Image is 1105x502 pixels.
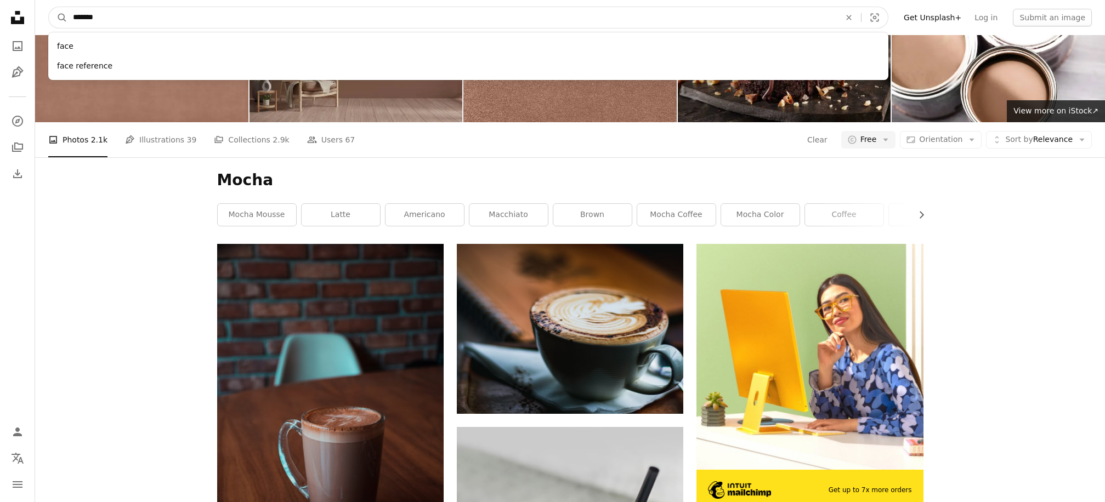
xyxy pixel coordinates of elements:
a: coffee [805,204,883,226]
a: Users 67 [307,122,355,157]
a: Photos [7,35,29,57]
a: Collections 2.9k [214,122,289,157]
button: Clear [807,131,828,149]
a: Log in / Sign up [7,421,29,443]
span: Get up to 7x more orders [829,486,912,495]
a: mocha coffee [637,204,716,226]
button: Menu [7,474,29,495]
a: Log in [968,9,1004,26]
a: mocha mousse [218,204,296,226]
a: matcha [889,204,967,226]
button: Orientation [900,131,982,149]
a: americano [386,204,464,226]
h1: Mocha [217,170,923,190]
a: Home — Unsplash [7,7,29,31]
img: file-1690386555781-336d1949dad1image [708,481,771,499]
a: Explore [7,110,29,132]
button: Visual search [862,7,888,28]
a: Get Unsplash+ [897,9,968,26]
a: brown [553,204,632,226]
button: scroll list to the right [911,204,923,226]
a: latte [302,204,380,226]
span: 39 [187,134,197,146]
span: Orientation [919,135,962,144]
a: macchiato [469,204,548,226]
span: Relevance [1005,134,1073,145]
a: mocha color [721,204,800,226]
a: Collections [7,136,29,158]
a: Illustrations [7,61,29,83]
span: 67 [345,134,355,146]
span: Sort by [1005,135,1033,144]
img: file-1722962862010-20b14c5a0a60image [696,244,923,470]
button: Submit an image [1013,9,1092,26]
span: 2.9k [273,134,289,146]
button: Clear [837,7,861,28]
button: Sort byRelevance [986,131,1092,149]
a: Download History [7,163,29,185]
button: Free [841,131,896,149]
div: face [48,37,888,56]
form: Find visuals sitewide [48,7,888,28]
div: face reference [48,56,888,76]
span: Free [860,134,877,145]
a: Illustrations 39 [125,122,196,157]
a: white ceramic mug on brown wooden table [217,409,444,419]
img: a cappuccino on a saucer with a spoon [457,244,683,414]
button: Search Unsplash [49,7,67,28]
button: Language [7,447,29,469]
a: View more on iStock↗ [1007,100,1105,122]
a: a cappuccino on a saucer with a spoon [457,324,683,334]
span: View more on iStock ↗ [1013,106,1098,115]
